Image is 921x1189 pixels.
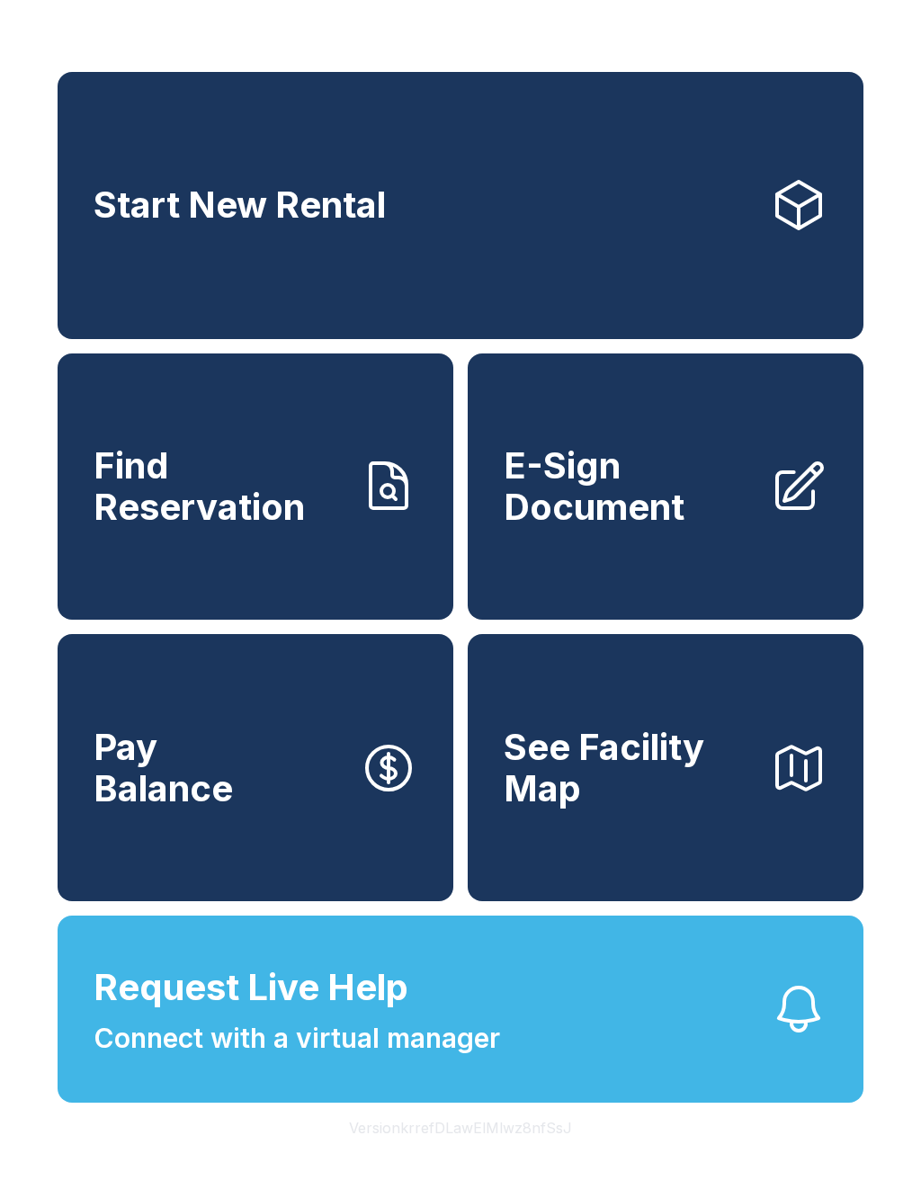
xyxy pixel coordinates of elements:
[94,445,345,527] span: Find Reservation
[468,634,863,901] button: See Facility Map
[94,961,408,1015] span: Request Live Help
[468,353,863,621] a: E-Sign Document
[504,445,756,527] span: E-Sign Document
[58,353,453,621] a: Find Reservation
[94,727,233,809] span: Pay Balance
[94,184,386,226] span: Start New Rental
[94,1018,500,1059] span: Connect with a virtual manager
[58,634,453,901] button: PayBalance
[58,916,863,1103] button: Request Live HelpConnect with a virtual manager
[504,727,756,809] span: See Facility Map
[58,72,863,339] a: Start New Rental
[335,1103,586,1153] button: VersionkrrefDLawElMlwz8nfSsJ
